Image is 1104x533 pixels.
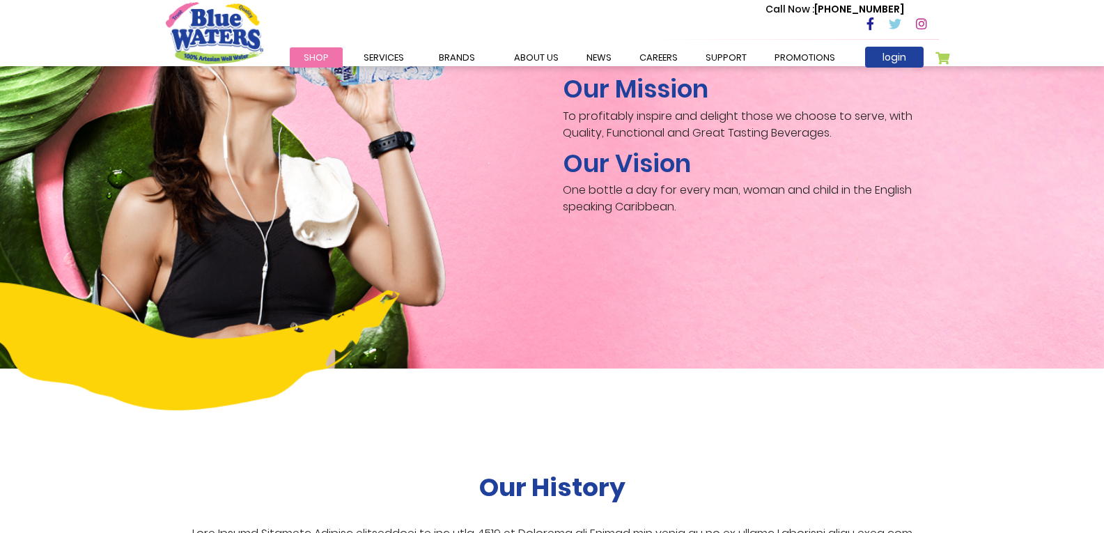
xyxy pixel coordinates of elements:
[765,2,814,16] span: Call Now :
[166,2,263,63] a: store logo
[865,47,924,68] a: login
[563,108,939,141] p: To profitably inspire and delight those we choose to serve, with Quality, Functional and Great Ta...
[692,47,761,68] a: support
[761,47,849,68] a: Promotions
[765,2,904,17] p: [PHONE_NUMBER]
[479,472,625,502] h2: Our History
[625,47,692,68] a: careers
[563,74,939,104] h2: Our Mission
[563,182,939,215] p: One bottle a day for every man, woman and child in the English speaking Caribbean.
[573,47,625,68] a: News
[500,47,573,68] a: about us
[304,51,329,64] span: Shop
[439,51,475,64] span: Brands
[364,51,404,64] span: Services
[563,148,939,178] h2: Our Vision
